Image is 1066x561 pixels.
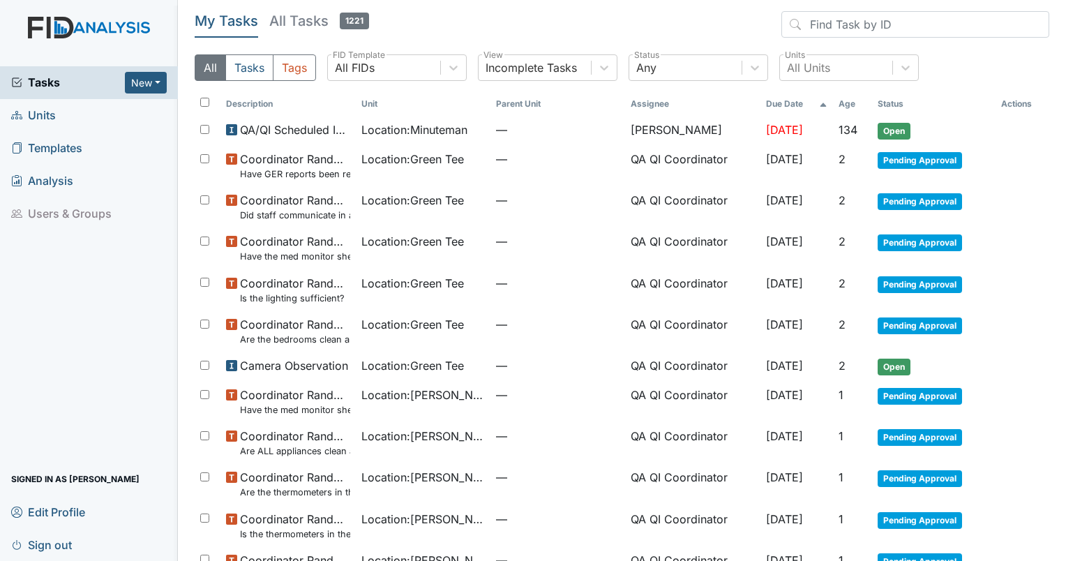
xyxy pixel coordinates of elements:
[625,463,760,504] td: QA QI Coordinator
[240,316,350,346] span: Coordinator Random Are the bedrooms clean and in good repair?
[273,54,316,81] button: Tags
[496,316,620,333] span: —
[220,92,355,116] th: Toggle SortBy
[11,137,82,159] span: Templates
[766,276,803,290] span: [DATE]
[240,444,350,458] small: Are ALL appliances clean and working properly?
[496,151,620,167] span: —
[11,534,72,555] span: Sign out
[496,275,620,292] span: —
[11,105,56,126] span: Units
[361,469,485,486] span: Location : [PERSON_NAME]
[11,501,85,523] span: Edit Profile
[200,98,209,107] input: Toggle All Rows Selected
[496,357,620,374] span: —
[766,359,803,373] span: [DATE]
[340,13,369,29] span: 1221
[878,512,962,529] span: Pending Approval
[361,192,464,209] span: Location : Green Tee
[240,167,350,181] small: Have GER reports been reviewed by managers within 72 hours of occurrence?
[240,428,350,458] span: Coordinator Random Are ALL appliances clean and working properly?
[240,511,350,541] span: Coordinator Random Is the thermometers in the refrigerator reading between 34 degrees and 40 degr...
[878,276,962,293] span: Pending Approval
[766,388,803,402] span: [DATE]
[787,59,830,76] div: All Units
[839,512,843,526] span: 1
[996,92,1049,116] th: Actions
[240,357,348,374] span: Camera Observation
[839,388,843,402] span: 1
[240,528,350,541] small: Is the thermometers in the refrigerator reading between 34 degrees and 40 degrees?
[240,486,350,499] small: Are the thermometers in the freezer reading between 0 degrees and 10 degrees?
[878,234,962,251] span: Pending Approval
[760,92,833,116] th: Toggle SortBy
[878,152,962,169] span: Pending Approval
[625,422,760,463] td: QA QI Coordinator
[496,121,620,138] span: —
[240,333,350,346] small: Are the bedrooms clean and in good repair?
[839,152,846,166] span: 2
[240,250,350,263] small: Have the med monitor sheets been filled out?
[240,121,350,138] span: QA/QI Scheduled Inspection
[240,403,350,417] small: Have the med monitor sheets been filled out?
[195,54,316,81] div: Type filter
[240,275,350,305] span: Coordinator Random Is the lighting sufficient?
[240,469,350,499] span: Coordinator Random Are the thermometers in the freezer reading between 0 degrees and 10 degrees?
[625,381,760,422] td: QA QI Coordinator
[269,11,369,31] h5: All Tasks
[496,192,620,209] span: —
[356,92,490,116] th: Toggle SortBy
[872,92,996,116] th: Toggle SortBy
[636,59,656,76] div: Any
[496,233,620,250] span: —
[625,269,760,311] td: QA QI Coordinator
[240,233,350,263] span: Coordinator Random Have the med monitor sheets been filled out?
[766,234,803,248] span: [DATE]
[11,468,140,490] span: Signed in as [PERSON_NAME]
[240,151,350,181] span: Coordinator Random Have GER reports been reviewed by managers within 72 hours of occurrence?
[878,429,962,446] span: Pending Approval
[839,470,843,484] span: 1
[766,512,803,526] span: [DATE]
[878,123,910,140] span: Open
[625,352,760,381] td: QA QI Coordinator
[878,317,962,334] span: Pending Approval
[361,275,464,292] span: Location : Green Tee
[625,186,760,227] td: QA QI Coordinator
[878,359,910,375] span: Open
[766,317,803,331] span: [DATE]
[839,234,846,248] span: 2
[625,116,760,145] td: [PERSON_NAME]
[625,505,760,546] td: QA QI Coordinator
[839,123,857,137] span: 134
[496,511,620,528] span: —
[496,387,620,403] span: —
[240,387,350,417] span: Coordinator Random Have the med monitor sheets been filled out?
[625,311,760,352] td: QA QI Coordinator
[361,121,467,138] span: Location : Minuteman
[878,388,962,405] span: Pending Approval
[335,59,375,76] div: All FIDs
[839,359,846,373] span: 2
[240,192,350,222] span: Coordinator Random Did staff communicate in a positive demeanor with consumers?
[878,470,962,487] span: Pending Approval
[361,357,464,374] span: Location : Green Tee
[125,72,167,93] button: New
[766,152,803,166] span: [DATE]
[490,92,625,116] th: Toggle SortBy
[361,428,485,444] span: Location : [PERSON_NAME]
[195,11,258,31] h5: My Tasks
[839,317,846,331] span: 2
[195,54,226,81] button: All
[11,74,125,91] a: Tasks
[766,470,803,484] span: [DATE]
[496,428,620,444] span: —
[11,170,73,192] span: Analysis
[496,469,620,486] span: —
[361,151,464,167] span: Location : Green Tee
[625,227,760,269] td: QA QI Coordinator
[625,92,760,116] th: Assignee
[625,145,760,186] td: QA QI Coordinator
[361,233,464,250] span: Location : Green Tee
